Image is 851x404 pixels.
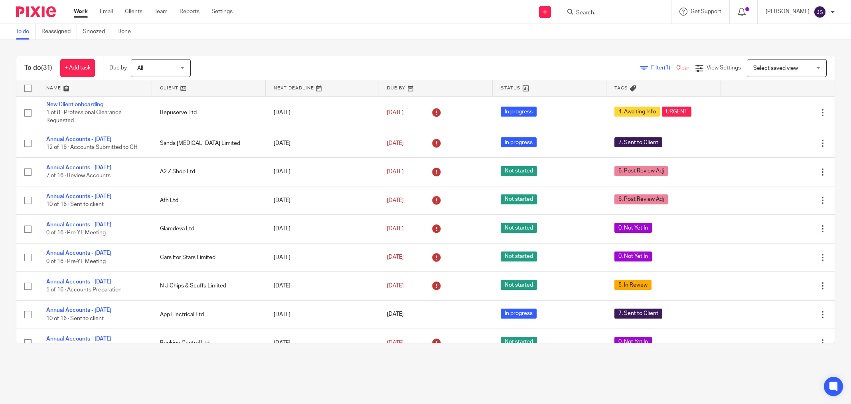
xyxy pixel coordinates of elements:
[152,329,266,357] td: Booking Central Ltd
[766,8,810,16] p: [PERSON_NAME]
[125,8,142,16] a: Clients
[152,186,266,214] td: Afh Ltd
[501,337,537,347] span: Not started
[387,169,404,174] span: [DATE]
[614,107,660,117] span: 4. Awaiting Info
[211,8,233,16] a: Settings
[74,8,88,16] a: Work
[46,110,122,124] span: 1 of 8 · Professional Clearance Requested
[46,230,106,236] span: 0 of 16 · Pre-YE Meeting
[266,158,379,186] td: [DATE]
[387,255,404,260] span: [DATE]
[664,65,670,71] span: (1)
[266,96,379,129] td: [DATE]
[46,316,104,321] span: 10 of 16 · Sent to client
[46,222,111,228] a: Annual Accounts - [DATE]
[614,194,668,204] span: 6. Post Review Adj
[501,166,537,176] span: Not started
[501,107,537,117] span: In progress
[501,194,537,204] span: Not started
[614,309,662,319] span: 7. Sent to Client
[614,223,652,233] span: 0. Not Yet In
[100,8,113,16] a: Email
[46,259,106,264] span: 0 of 16 · Pre-YE Meeting
[41,24,77,40] a: Reassigned
[152,243,266,271] td: Cars For Stars Limited
[575,10,647,17] input: Search
[46,279,111,285] a: Annual Accounts - [DATE]
[662,107,691,117] span: URGENT
[266,329,379,357] td: [DATE]
[152,272,266,300] td: N J Chips & Scuffs Limited
[46,145,138,150] span: 12 of 16 · Accounts Submitted to CH
[180,8,199,16] a: Reports
[46,250,111,256] a: Annual Accounts - [DATE]
[387,110,404,115] span: [DATE]
[387,340,404,346] span: [DATE]
[46,173,111,179] span: 7 of 16 · Review Accounts
[46,287,122,293] span: 5 of 16 · Accounts Preparation
[266,215,379,243] td: [DATE]
[614,252,652,261] span: 0. Not Yet In
[152,158,266,186] td: A2 Z Shop Ltd
[691,9,721,14] span: Get Support
[676,65,689,71] a: Clear
[152,129,266,157] td: Sands [MEDICAL_DATA] Limited
[614,166,668,176] span: 6. Post Review Adj
[614,137,662,147] span: 7. Sent to Client
[152,300,266,329] td: App Electrical Ltd
[83,24,111,40] a: Snoozed
[614,86,628,90] span: Tags
[614,337,652,347] span: 0. Not Yet In
[46,165,111,170] a: Annual Accounts - [DATE]
[46,194,111,199] a: Annual Accounts - [DATE]
[266,272,379,300] td: [DATE]
[501,252,537,261] span: Not started
[707,65,741,71] span: View Settings
[109,64,127,72] p: Due by
[154,8,168,16] a: Team
[16,24,36,40] a: To do
[501,223,537,233] span: Not started
[501,280,537,290] span: Not started
[46,102,103,107] a: New Client onboarding
[387,283,404,289] span: [DATE]
[651,65,676,71] span: Filter
[813,6,826,18] img: svg%3E
[266,129,379,157] td: [DATE]
[614,280,652,290] span: 5. In Review
[46,137,111,142] a: Annual Accounts - [DATE]
[152,215,266,243] td: Glamdeva Ltd
[60,59,95,77] a: + Add task
[753,65,798,71] span: Select saved view
[16,6,56,17] img: Pixie
[266,186,379,214] td: [DATE]
[46,336,111,342] a: Annual Accounts - [DATE]
[152,96,266,129] td: Repuserve Ltd
[387,226,404,232] span: [DATE]
[387,312,404,317] span: [DATE]
[46,307,111,313] a: Annual Accounts - [DATE]
[24,64,52,72] h1: To do
[501,137,537,147] span: In progress
[41,65,52,71] span: (31)
[117,24,137,40] a: Done
[387,141,404,146] span: [DATE]
[46,202,104,207] span: 10 of 16 · Sent to client
[137,65,143,71] span: All
[501,309,537,319] span: In progress
[266,300,379,329] td: [DATE]
[387,198,404,203] span: [DATE]
[266,243,379,271] td: [DATE]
